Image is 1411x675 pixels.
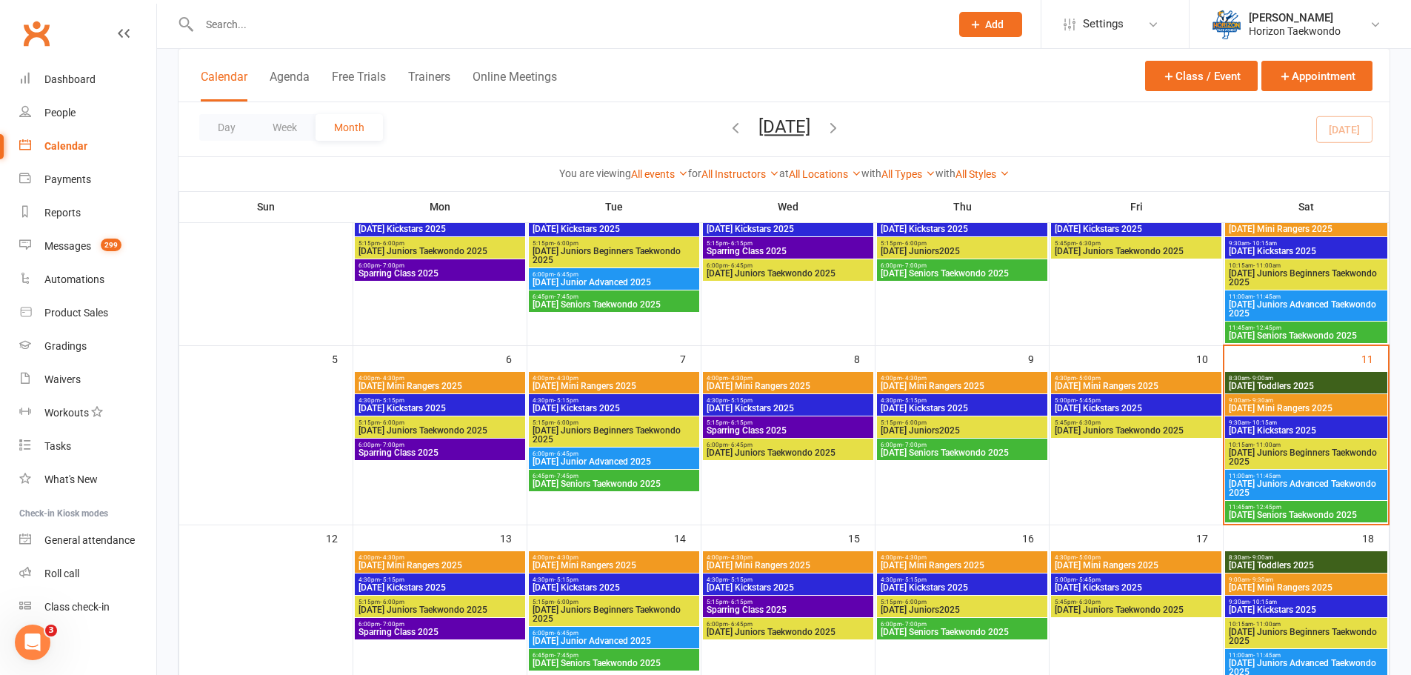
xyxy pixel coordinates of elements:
[527,191,701,222] th: Tue
[199,114,254,141] button: Day
[706,605,870,614] span: Sparring Class 2025
[358,419,522,426] span: 5:15pm
[380,240,404,247] span: - 6:00pm
[358,599,522,605] span: 5:15pm
[880,599,1044,605] span: 5:15pm
[880,583,1044,592] span: [DATE] Kickstars 2025
[19,396,156,430] a: Workouts
[358,554,522,561] span: 4:00pm
[19,330,156,363] a: Gradings
[1228,375,1384,382] span: 8:30am
[559,167,631,179] strong: You are viewing
[880,554,1044,561] span: 4:00pm
[358,426,522,435] span: [DATE] Juniors Taekwondo 2025
[880,561,1044,570] span: [DATE] Mini Rangers 2025
[779,167,789,179] strong: at
[902,599,927,605] span: - 6:00pm
[532,293,696,300] span: 6:45pm
[473,70,557,102] button: Online Meetings
[902,375,927,382] span: - 4:30pm
[1250,375,1273,382] span: - 9:00am
[45,625,57,636] span: 3
[44,373,81,385] div: Waivers
[19,196,156,230] a: Reports
[270,70,310,102] button: Agenda
[358,561,522,570] span: [DATE] Mini Rangers 2025
[554,397,578,404] span: - 5:15pm
[380,554,404,561] span: - 4:30pm
[380,262,404,269] span: - 7:00pm
[380,576,404,583] span: - 5:15pm
[532,583,696,592] span: [DATE] Kickstars 2025
[532,419,696,426] span: 5:15pm
[728,240,753,247] span: - 6:15pm
[935,167,955,179] strong: with
[254,114,316,141] button: Week
[880,426,1044,435] span: [DATE] Juniors2025
[44,340,87,352] div: Gradings
[1261,61,1372,91] button: Appointment
[358,269,522,278] span: Sparring Class 2025
[1212,10,1241,39] img: thumb_image1625461565.png
[554,293,578,300] span: - 7:45pm
[532,300,696,309] span: [DATE] Seniors Taekwondo 2025
[358,247,522,256] span: [DATE] Juniors Taekwondo 2025
[1076,419,1101,426] span: - 6:30pm
[861,167,881,179] strong: with
[1253,293,1281,300] span: - 11:45am
[880,628,1044,636] span: [DATE] Seniors Taekwondo 2025
[1054,225,1218,233] span: [DATE] Kickstars 2025
[706,404,870,413] span: [DATE] Kickstars 2025
[706,262,870,269] span: 6:00pm
[19,163,156,196] a: Payments
[1228,262,1384,269] span: 10:15am
[880,225,1044,233] span: [DATE] Kickstars 2025
[1228,325,1384,331] span: 11:45am
[44,440,71,452] div: Tasks
[1054,561,1218,570] span: [DATE] Mini Rangers 2025
[332,346,353,370] div: 5
[1228,561,1384,570] span: [DATE] Toddlers 2025
[902,554,927,561] span: - 4:30pm
[358,605,522,614] span: [DATE] Juniors Taekwondo 2025
[1228,397,1384,404] span: 9:00am
[706,554,870,561] span: 4:00pm
[380,419,404,426] span: - 6:00pm
[706,442,870,448] span: 6:00pm
[1224,191,1390,222] th: Sat
[1196,346,1223,370] div: 10
[1228,652,1384,659] span: 11:00am
[532,404,696,413] span: [DATE] Kickstars 2025
[1054,599,1218,605] span: 5:45pm
[1250,240,1277,247] span: - 10:15am
[18,15,55,52] a: Clubworx
[44,534,135,546] div: General attendance
[532,271,696,278] span: 6:00pm
[1253,262,1281,269] span: - 11:00am
[1253,325,1281,331] span: - 12:45pm
[532,278,696,287] span: [DATE] Junior Advanced 2025
[1050,191,1224,222] th: Fri
[728,397,753,404] span: - 5:15pm
[902,576,927,583] span: - 5:15pm
[728,576,753,583] span: - 5:15pm
[789,168,861,180] a: All Locations
[358,621,522,628] span: 6:00pm
[19,263,156,296] a: Automations
[19,557,156,591] a: Roll call
[674,525,701,550] div: 14
[380,599,404,605] span: - 6:00pm
[706,419,870,426] span: 5:15pm
[758,116,810,137] button: [DATE]
[1054,382,1218,390] span: [DATE] Mini Rangers 2025
[326,525,353,550] div: 12
[854,346,875,370] div: 8
[532,426,696,444] span: [DATE] Juniors Beginners Taekwondo 2025
[1228,504,1384,511] span: 11:45am
[532,382,696,390] span: [DATE] Mini Rangers 2025
[44,140,87,152] div: Calendar
[1076,554,1101,561] span: - 5:00pm
[706,397,870,404] span: 4:30pm
[19,463,156,496] a: What's New
[902,442,927,448] span: - 7:00pm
